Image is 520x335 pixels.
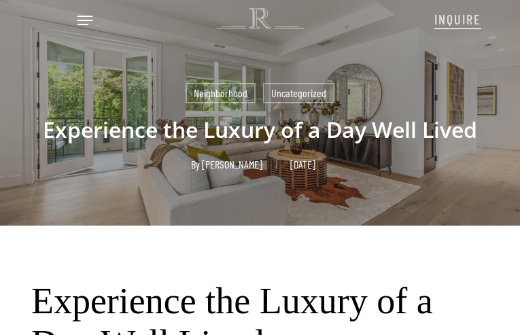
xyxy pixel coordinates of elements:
[276,160,329,169] span: [DATE]
[31,103,489,156] h1: Experience the Luxury of a Day Well Lived
[202,158,262,171] a: [PERSON_NAME]
[77,14,92,27] a: Navigation Menu
[434,4,481,33] a: INQUIRE
[186,83,256,103] a: Neighborhood
[263,83,334,103] a: Uncategorized
[434,11,481,27] span: INQUIRE
[191,160,200,169] span: By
